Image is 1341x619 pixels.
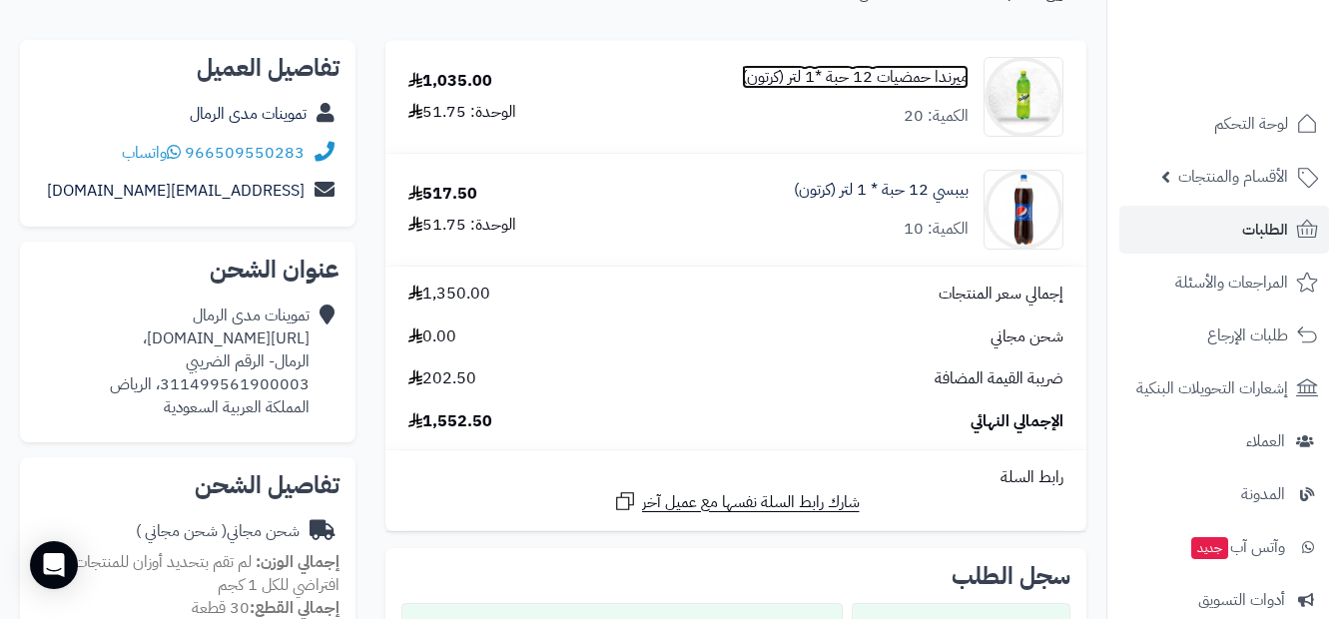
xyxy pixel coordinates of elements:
[47,179,305,203] a: [EMAIL_ADDRESS][DOMAIN_NAME]
[1175,269,1288,297] span: المراجعات والأسئلة
[1119,100,1329,148] a: لوحة التحكم
[408,101,516,124] div: الوحدة: 51.75
[1119,417,1329,465] a: العملاء
[393,466,1078,489] div: رابط السلة
[408,214,516,237] div: الوحدة: 51.75
[408,410,492,433] span: 1,552.50
[30,541,78,589] div: Open Intercom Messenger
[408,325,456,348] span: 0.00
[1119,311,1329,359] a: طلبات الإرجاع
[1189,533,1285,561] span: وآتس آب
[985,57,1062,137] img: 1747566256-XP8G23evkchGmxKUr8YaGb2gsq2hZno4-90x90.jpg
[408,367,476,390] span: 202.50
[1246,427,1285,455] span: العملاء
[985,170,1062,250] img: 1747594532-18409223-8150-4f06-d44a-9c8685d0-90x90.jpg
[408,70,492,93] div: 1,035.00
[935,367,1063,390] span: ضريبة القيمة المضافة
[794,179,969,202] a: بيبسي 12 حبة * 1 لتر (كرتون)
[1119,259,1329,307] a: المراجعات والأسئلة
[1207,321,1288,349] span: طلبات الإرجاع
[36,258,339,282] h2: عنوان الشحن
[36,305,310,418] div: تموينات مدى الرمال [URL][DOMAIN_NAME]، الرمال- الرقم الضريبي 311499561900003، الرياض المملكة العر...
[122,141,181,165] a: واتساب
[408,283,490,306] span: 1,350.00
[742,66,969,89] a: ميرندا حمضيات 12 حبة *1 لتر (كرتون)
[642,491,860,514] span: شارك رابط السلة نفسها مع عميل آخر
[40,550,339,597] span: لم تقم بتحديد أوزان للمنتجات ، وزن افتراضي للكل 1 كجم
[904,218,969,241] div: الكمية: 10
[1198,586,1285,614] span: أدوات التسويق
[190,102,307,126] a: تموينات مدى الرمال
[1191,537,1228,559] span: جديد
[136,519,227,543] span: ( شحن مجاني )
[136,520,300,543] div: شحن مجاني
[256,550,339,574] strong: إجمالي الوزن:
[1119,206,1329,254] a: الطلبات
[408,183,477,206] div: 517.50
[904,105,969,128] div: الكمية: 20
[1214,110,1288,138] span: لوحة التحكم
[971,410,1063,433] span: الإجمالي النهائي
[185,141,305,165] a: 966509550283
[613,489,860,514] a: شارك رابط السلة نفسها مع عميل آخر
[1119,470,1329,518] a: المدونة
[991,325,1063,348] span: شحن مجاني
[1136,374,1288,402] span: إشعارات التحويلات البنكية
[1119,523,1329,571] a: وآتس آبجديد
[952,564,1070,588] h3: سجل الطلب
[36,56,339,80] h2: تفاصيل العميل
[1241,480,1285,508] span: المدونة
[1242,216,1288,244] span: الطلبات
[1119,364,1329,412] a: إشعارات التحويلات البنكية
[939,283,1063,306] span: إجمالي سعر المنتجات
[1178,163,1288,191] span: الأقسام والمنتجات
[36,473,339,497] h2: تفاصيل الشحن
